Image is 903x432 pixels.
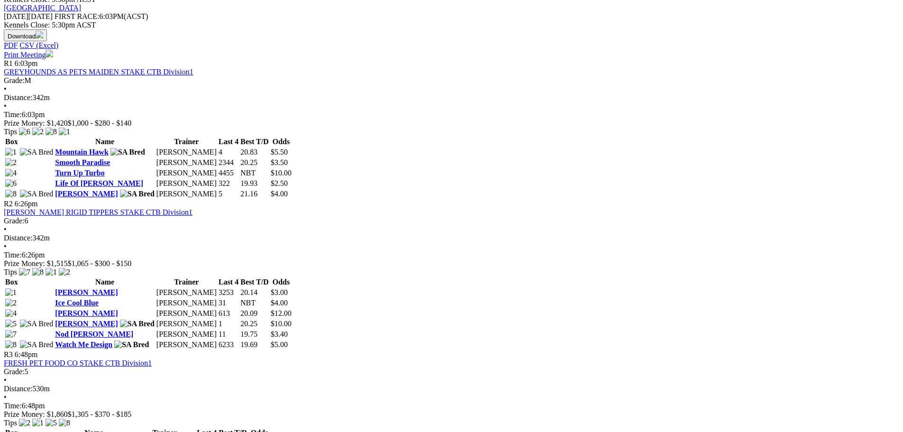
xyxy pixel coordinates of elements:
[4,259,899,268] div: Prize Money: $1,515
[271,179,288,187] span: $2.50
[4,376,7,384] span: •
[156,158,217,167] td: [PERSON_NAME]
[114,340,149,349] img: SA Bred
[156,147,217,157] td: [PERSON_NAME]
[4,102,7,110] span: •
[4,225,7,233] span: •
[55,169,104,177] a: Turn Up Turbo
[4,59,13,67] span: R1
[4,110,22,119] span: Time:
[19,128,30,136] img: 6
[4,359,152,367] a: FRESH PET FOOD CO STAKE CTB Division1
[4,268,17,276] span: Tips
[240,309,269,318] td: 20.09
[218,168,239,178] td: 4455
[46,419,57,427] img: 5
[156,309,217,318] td: [PERSON_NAME]
[156,288,217,297] td: [PERSON_NAME]
[4,68,193,76] a: GREYHOUNDS AS PETS MAIDEN STAKE CTB Division1
[271,299,288,307] span: $4.00
[55,277,155,287] th: Name
[4,251,899,259] div: 6:26pm
[19,419,30,427] img: 2
[271,340,288,349] span: $5.00
[55,330,133,338] a: Nod [PERSON_NAME]
[4,385,899,393] div: 530m
[218,288,239,297] td: 3253
[156,330,217,339] td: [PERSON_NAME]
[4,251,22,259] span: Time:
[271,288,288,296] span: $3.00
[55,320,118,328] a: [PERSON_NAME]
[5,190,17,198] img: 8
[240,168,269,178] td: NBT
[5,179,17,188] img: 6
[19,268,30,276] img: 7
[4,234,899,242] div: 342m
[240,319,269,329] td: 20.25
[4,51,53,59] a: Print Meeting
[68,119,132,127] span: $1,000 - $280 - $140
[4,110,899,119] div: 6:03pm
[5,148,17,156] img: 1
[20,340,54,349] img: SA Bred
[240,179,269,188] td: 19.93
[240,298,269,308] td: NBT
[32,128,44,136] img: 2
[55,12,99,20] span: FIRST RACE:
[55,340,112,349] a: Watch Me Design
[4,119,899,128] div: Prize Money: $1,420
[4,85,7,93] span: •
[4,93,32,101] span: Distance:
[4,350,13,358] span: R3
[32,268,44,276] img: 8
[218,330,239,339] td: 11
[55,190,118,198] a: [PERSON_NAME]
[5,158,17,167] img: 2
[270,277,292,287] th: Odds
[4,368,25,376] span: Grade:
[156,189,217,199] td: [PERSON_NAME]
[15,200,38,208] span: 6:26pm
[271,158,288,166] span: $3.50
[218,277,239,287] th: Last 4
[59,128,70,136] img: 1
[55,158,110,166] a: Smooth Paradise
[4,12,28,20] span: [DATE]
[55,137,155,147] th: Name
[218,179,239,188] td: 322
[4,41,899,50] div: Download
[4,402,899,410] div: 6:48pm
[55,148,108,156] a: Mountain Hawk
[218,158,239,167] td: 2344
[5,330,17,339] img: 7
[46,50,53,57] img: printer.svg
[15,59,38,67] span: 6:03pm
[271,169,292,177] span: $10.00
[240,277,269,287] th: Best T/D
[55,299,99,307] a: Ice Cool Blue
[271,309,292,317] span: $12.00
[120,190,155,198] img: SA Bred
[5,138,18,146] span: Box
[240,330,269,339] td: 19.75
[240,147,269,157] td: 20.83
[68,259,132,267] span: $1,065 - $300 - $150
[4,4,81,12] a: [GEOGRAPHIC_DATA]
[4,93,899,102] div: 342m
[218,189,239,199] td: 5
[4,217,25,225] span: Grade:
[5,299,17,307] img: 2
[4,21,899,29] div: Kennels Close: 5:30pm ACST
[4,217,899,225] div: 6
[46,268,57,276] img: 1
[4,12,53,20] span: [DATE]
[5,169,17,177] img: 4
[55,309,118,317] a: [PERSON_NAME]
[19,41,58,49] a: CSV (Excel)
[15,350,38,358] span: 6:48pm
[5,288,17,297] img: 1
[4,200,13,208] span: R2
[271,148,288,156] span: $5.50
[271,330,288,338] span: $3.40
